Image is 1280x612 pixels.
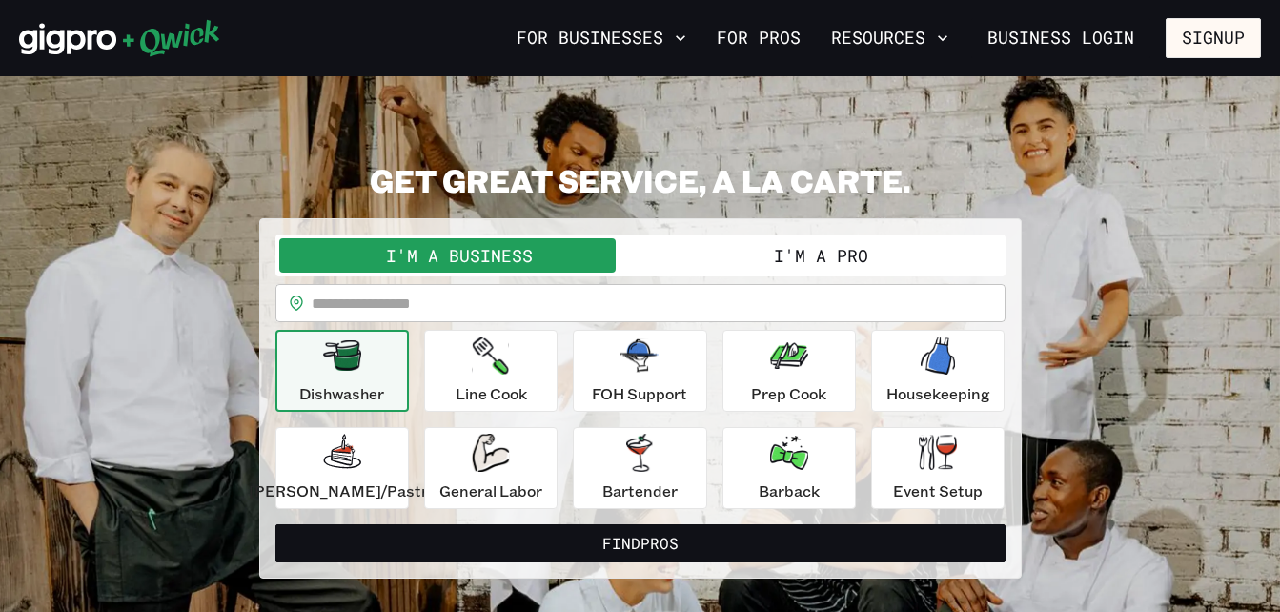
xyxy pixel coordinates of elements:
[823,22,956,54] button: Resources
[722,330,856,412] button: Prep Cook
[275,330,409,412] button: Dishwasher
[439,479,542,502] p: General Labor
[602,479,678,502] p: Bartender
[249,479,436,502] p: [PERSON_NAME]/Pastry
[299,382,384,405] p: Dishwasher
[424,330,558,412] button: Line Cook
[279,238,640,273] button: I'm a Business
[886,382,990,405] p: Housekeeping
[1166,18,1261,58] button: Signup
[722,427,856,509] button: Barback
[424,427,558,509] button: General Labor
[573,427,706,509] button: Bartender
[275,427,409,509] button: [PERSON_NAME]/Pastry
[709,22,808,54] a: For Pros
[573,330,706,412] button: FOH Support
[759,479,820,502] p: Barback
[456,382,527,405] p: Line Cook
[971,18,1150,58] a: Business Login
[871,330,1005,412] button: Housekeeping
[893,479,983,502] p: Event Setup
[259,161,1022,199] h2: GET GREAT SERVICE, A LA CARTE.
[751,382,826,405] p: Prep Cook
[640,238,1002,273] button: I'm a Pro
[871,427,1005,509] button: Event Setup
[592,382,687,405] p: FOH Support
[509,22,694,54] button: For Businesses
[275,524,1006,562] button: FindPros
